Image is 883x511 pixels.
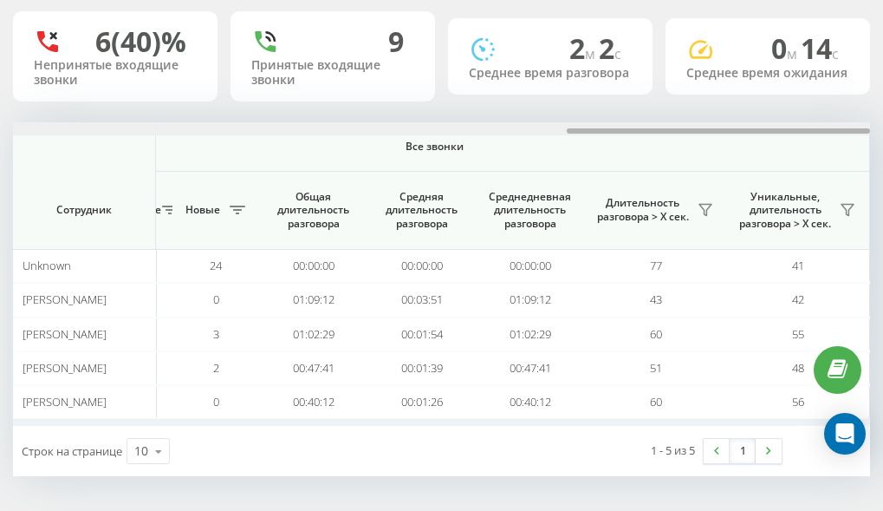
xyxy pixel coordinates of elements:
td: 01:09:12 [259,283,367,317]
td: 00:03:51 [367,283,476,317]
span: 51 [650,360,662,376]
div: Open Intercom Messenger [824,413,866,455]
td: 00:47:41 [259,351,367,385]
span: Сотрудник [28,203,140,217]
span: Общая длительность разговора [272,190,354,231]
span: Среднедневная длительность разговора [489,190,571,231]
span: [PERSON_NAME] [23,292,107,307]
span: 56 [792,394,804,409]
span: 0 [771,29,801,67]
span: Все звонки [50,140,818,154]
span: [PERSON_NAME] [23,394,107,409]
span: c [832,44,839,63]
span: 48 [792,360,804,376]
span: Строк на странице [22,443,122,459]
span: м [585,44,599,63]
span: 55 [792,326,804,342]
td: 00:40:12 [476,385,584,419]
span: 0 [213,394,219,409]
span: 2 [213,360,219,376]
a: 1 [730,439,756,463]
td: 00:40:12 [259,385,367,419]
span: м [787,44,801,63]
div: 6 (40)% [95,25,186,58]
span: 60 [650,394,662,409]
span: 2 [569,29,599,67]
span: 60 [650,326,662,342]
div: 10 [134,442,148,460]
td: 00:01:26 [367,385,476,419]
span: c [614,44,621,63]
span: 43 [650,292,662,307]
span: 41 [792,258,804,273]
td: 00:00:00 [259,249,367,283]
span: 2 [599,29,621,67]
span: Средняя длительность разговора [380,190,463,231]
td: 00:01:39 [367,351,476,385]
td: 01:09:12 [476,283,584,317]
div: 9 [388,25,404,58]
div: Принятые входящие звонки [251,58,414,88]
span: 42 [792,292,804,307]
div: Непринятые входящие звонки [34,58,197,88]
span: [PERSON_NAME] [23,326,107,342]
span: Длительность разговора > Х сек. [593,196,692,223]
td: 00:47:41 [476,351,584,385]
span: Новые [181,203,224,217]
td: 01:02:29 [476,318,584,351]
td: 01:02:29 [259,318,367,351]
span: Уникальные [94,203,157,217]
div: Среднее время ожидания [686,66,849,81]
td: 00:01:54 [367,318,476,351]
td: 00:00:00 [367,249,476,283]
div: Среднее время разговора [469,66,632,81]
span: 14 [801,29,839,67]
span: Уникальные, длительность разговора > Х сек. [736,190,834,231]
div: 1 - 5 из 5 [651,442,695,459]
span: Unknown [23,258,71,273]
span: 0 [213,292,219,307]
span: 3 [213,326,219,342]
td: 00:00:00 [476,249,584,283]
span: [PERSON_NAME] [23,360,107,376]
span: 24 [210,258,222,273]
span: 77 [650,258,662,273]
